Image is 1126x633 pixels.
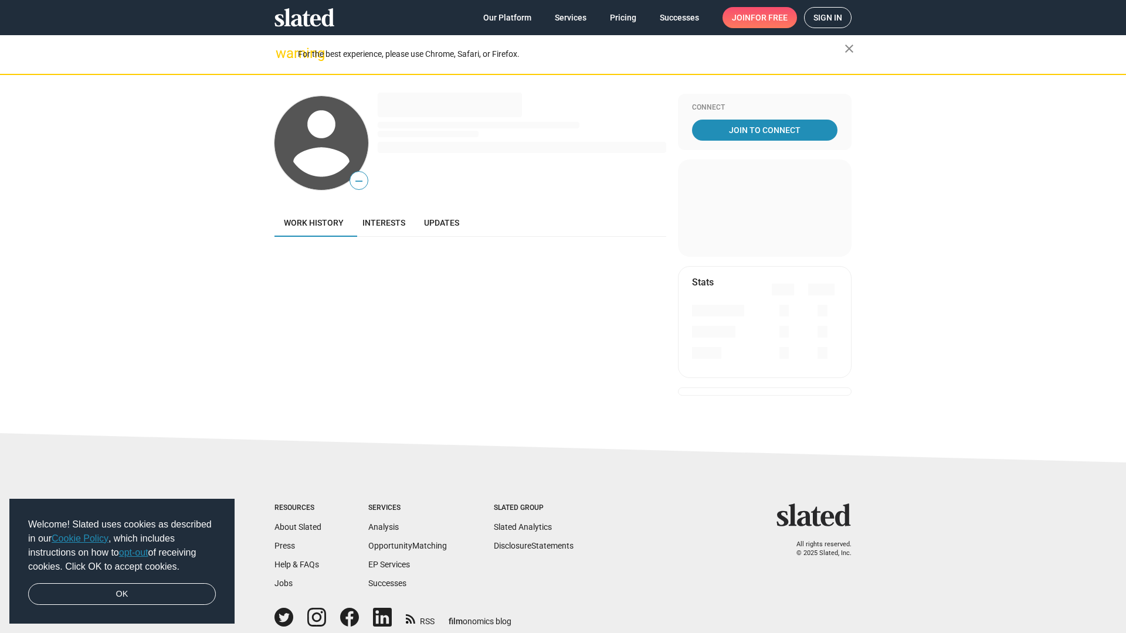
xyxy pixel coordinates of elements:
[650,7,708,28] a: Successes
[362,218,405,227] span: Interests
[274,209,353,237] a: Work history
[610,7,636,28] span: Pricing
[284,218,344,227] span: Work history
[368,541,447,550] a: OpportunityMatching
[274,522,321,532] a: About Slated
[692,276,714,288] mat-card-title: Stats
[494,503,574,513] div: Slated Group
[694,120,835,141] span: Join To Connect
[494,522,552,532] a: Slated Analytics
[28,583,216,605] a: dismiss cookie message
[494,541,574,550] a: DisclosureStatements
[601,7,646,28] a: Pricing
[784,540,852,557] p: All rights reserved. © 2025 Slated, Inc.
[368,578,406,588] a: Successes
[474,7,541,28] a: Our Platform
[368,522,399,532] a: Analysis
[723,7,797,28] a: Joinfor free
[274,503,321,513] div: Resources
[274,560,319,569] a: Help & FAQs
[406,609,435,627] a: RSS
[415,209,469,237] a: Updates
[119,547,148,557] a: opt-out
[298,46,844,62] div: For the best experience, please use Chrome, Safari, or Firefox.
[483,7,531,28] span: Our Platform
[9,499,235,624] div: cookieconsent
[732,7,788,28] span: Join
[555,7,586,28] span: Services
[28,518,216,574] span: Welcome! Slated uses cookies as described in our , which includes instructions on how to of recei...
[368,560,410,569] a: EP Services
[368,503,447,513] div: Services
[449,617,463,626] span: film
[350,173,368,189] span: —
[842,42,856,56] mat-icon: close
[692,120,837,141] a: Join To Connect
[804,7,852,28] a: Sign in
[274,578,293,588] a: Jobs
[692,103,837,113] div: Connect
[274,541,295,550] a: Press
[751,7,788,28] span: for free
[813,8,842,28] span: Sign in
[353,209,415,237] a: Interests
[545,7,596,28] a: Services
[52,533,108,543] a: Cookie Policy
[424,218,459,227] span: Updates
[276,46,290,60] mat-icon: warning
[660,7,699,28] span: Successes
[449,607,511,627] a: filmonomics blog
